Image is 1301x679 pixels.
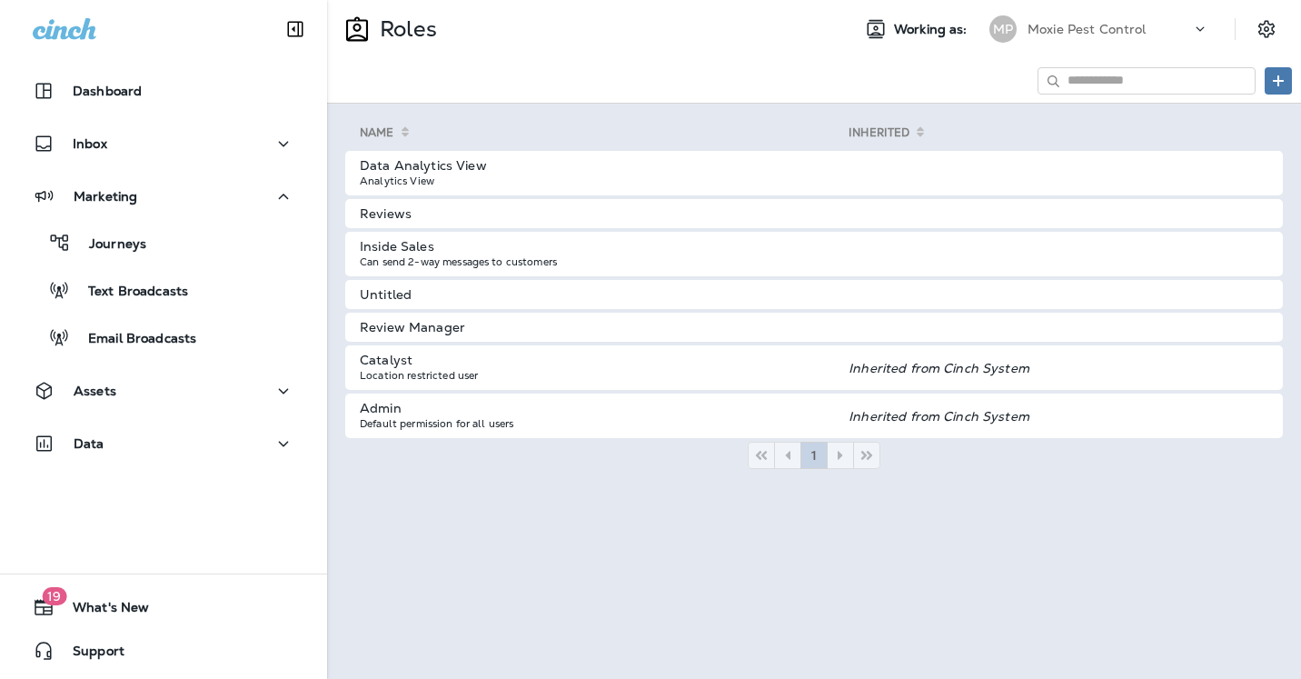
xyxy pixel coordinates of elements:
p: Journeys [71,236,146,254]
button: Email Broadcasts [18,318,309,356]
div: MP [989,15,1017,43]
em: Inherited from Cinch System [849,360,1029,376]
td: Untitled [345,280,849,309]
td: Data Analytics View [345,151,849,195]
button: Assets [18,373,309,409]
span: Support [55,644,124,665]
small: Location restricted user [360,369,478,382]
button: 19What's New [18,589,309,625]
td: Catalyst [345,345,849,390]
button: Inbox [18,125,309,162]
p: Roles [372,15,437,43]
span: 1 [810,449,818,462]
em: Inherited from Cinch System [849,408,1029,424]
td: Reviews [345,199,849,228]
span: What's New [55,600,149,622]
td: Review Manager [345,313,849,342]
button: 1 [800,442,828,469]
button: Collapse Sidebar [270,11,321,47]
small: Default permission for all users [360,417,513,430]
button: Dashboard [18,73,309,109]
button: Journeys [18,224,309,262]
p: Marketing [74,189,137,204]
small: Analytics View [360,175,434,187]
button: Marketing [18,178,309,215]
p: Text Broadcasts [70,284,188,301]
button: Text Broadcasts [18,271,309,309]
td: Admin [345,394,849,438]
th: Name [345,125,849,147]
th: Inherited [849,125,1283,147]
p: Email Broadcasts [70,331,196,348]
p: Assets [74,384,116,398]
small: Can send 2-way messages to customers [360,255,557,268]
p: Moxie Pest Control [1028,22,1147,36]
span: Working as: [894,22,971,37]
p: Inbox [73,136,107,151]
td: Inside Sales [345,232,849,276]
button: Settings [1250,13,1283,45]
span: 19 [42,587,66,605]
p: Data [74,436,104,451]
button: Support [18,633,309,669]
p: Dashboard [73,84,142,98]
button: Data [18,425,309,462]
